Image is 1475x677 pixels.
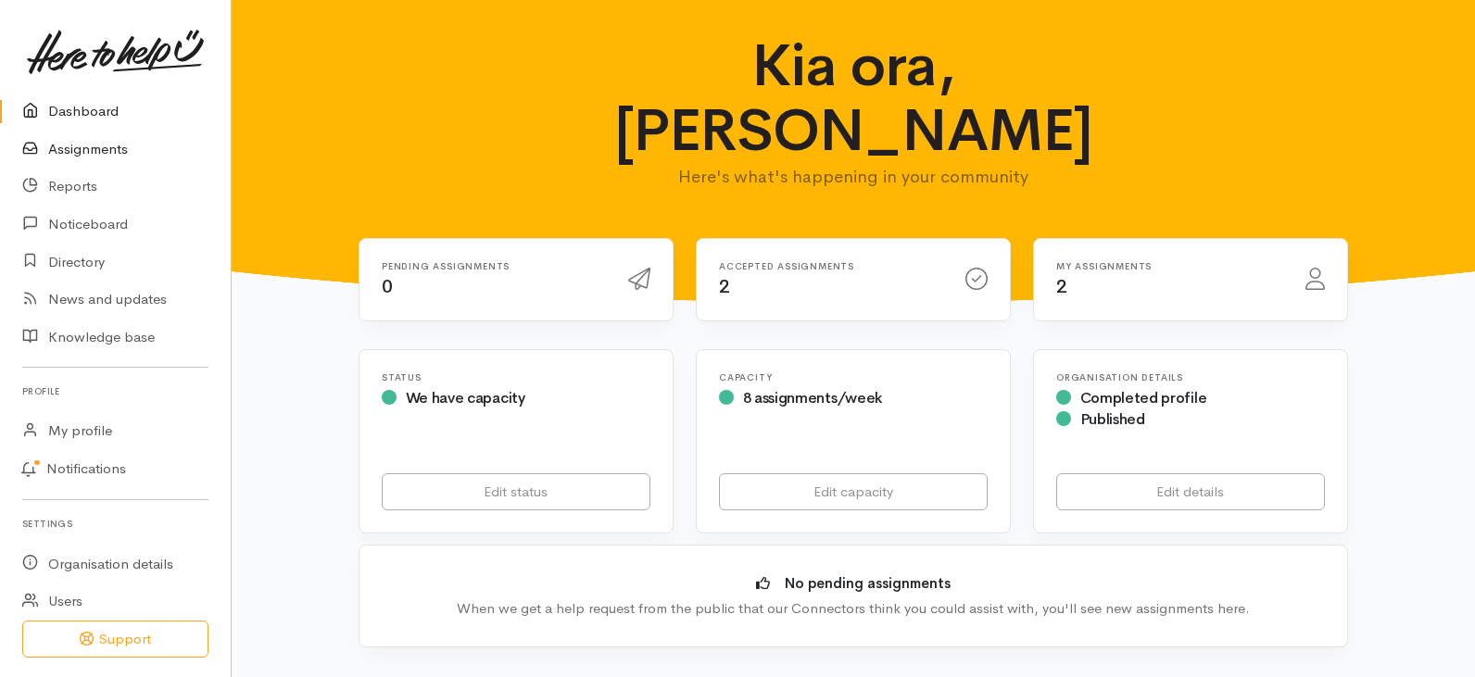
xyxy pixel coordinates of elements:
h6: Pending assignments [382,261,606,271]
h6: Status [382,372,650,382]
h6: Profile [22,379,208,404]
span: 2 [719,275,730,298]
a: Edit details [1056,473,1325,511]
h6: Organisation Details [1056,372,1325,382]
h1: Kia ora, [PERSON_NAME] [565,33,1142,164]
a: Edit capacity [719,473,988,511]
p: Here's what's happening in your community [565,164,1142,190]
span: 0 [382,275,393,298]
button: Support [22,621,208,658]
span: Completed profile [1080,388,1207,407]
a: Edit status [382,473,650,511]
b: No pending assignments [785,574,951,592]
span: 8 assignments/week [743,388,882,407]
h6: Accepted assignments [719,261,943,271]
span: Published [1080,409,1145,429]
span: 2 [1056,275,1067,298]
h6: Settings [22,511,208,536]
h6: Capacity [719,372,988,382]
span: We have capacity [406,388,525,407]
div: When we get a help request from the public that our Connectors think you could assist with, you'l... [387,598,1319,620]
h6: My assignments [1056,261,1283,271]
